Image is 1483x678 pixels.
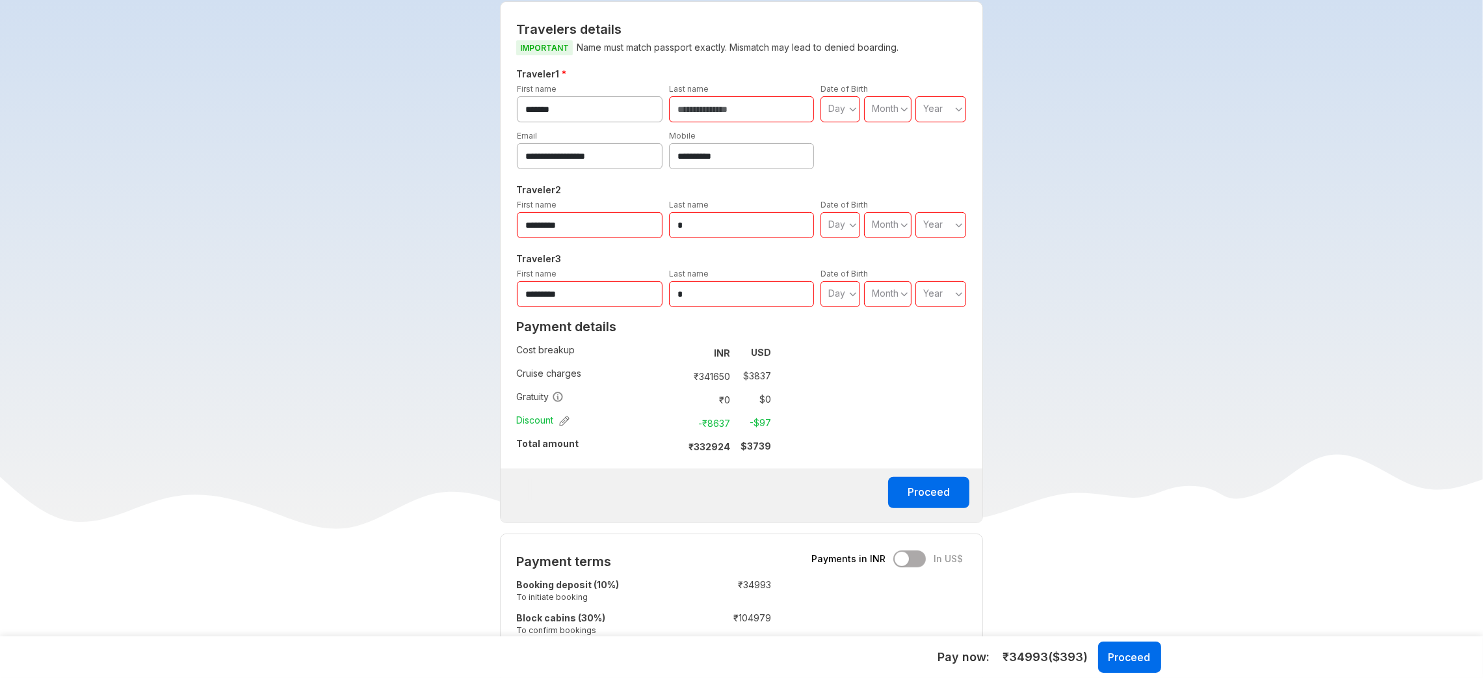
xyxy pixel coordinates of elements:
span: Payments in INR [811,552,886,565]
span: Year [923,288,943,299]
strong: ₹ 332924 [689,441,730,452]
span: Gratuity [516,390,564,403]
td: $ 0 [735,390,771,409]
h5: Pay now: [938,649,990,665]
strong: INR [714,347,730,359]
span: In US$ [934,552,963,565]
label: Last name [669,84,709,94]
h2: Payment details [516,319,771,334]
td: : [675,388,681,411]
svg: angle down [955,219,963,232]
span: Discount [516,414,570,427]
strong: $ 3739 [741,441,771,452]
td: ₹ 0 [681,390,735,409]
button: Proceed [1098,642,1161,673]
span: Day [828,288,845,299]
h5: Traveler 3 [514,251,969,267]
button: Proceed [888,477,969,508]
svg: angle down [900,103,908,116]
strong: Booking deposit (10%) [516,579,619,590]
td: : [675,435,681,458]
span: Month [872,288,899,299]
span: Day [828,219,845,230]
td: ₹ 34993 [694,576,771,609]
strong: Total amount [516,438,579,449]
label: Last name [669,200,709,210]
td: ₹ 341650 [681,367,735,385]
h2: Payment terms [516,554,771,569]
span: Month [872,219,899,230]
label: Mobile [669,131,696,141]
span: IMPORTANT [516,40,573,55]
svg: angle down [900,288,908,301]
td: Cost breakup [516,341,675,364]
h5: Traveler 1 [514,66,969,82]
label: First name [517,269,557,278]
svg: angle down [955,288,963,301]
td: : [687,576,694,609]
label: First name [517,84,557,94]
label: Date of Birth [820,84,868,94]
h2: Travelers details [516,21,967,37]
span: Month [872,103,899,114]
span: Day [828,103,845,114]
td: Cruise charges [516,364,675,388]
svg: angle down [849,103,857,116]
svg: angle down [849,288,857,301]
td: ₹ 104979 [694,609,771,642]
td: : [675,411,681,435]
svg: angle down [900,219,908,232]
td: : [675,364,681,388]
td: : [675,341,681,364]
strong: Block cabins (30%) [516,612,605,623]
td: -$ 97 [735,414,771,432]
strong: USD [751,347,771,358]
label: Last name [669,269,709,278]
svg: angle down [955,103,963,116]
td: -₹ 8637 [681,414,735,432]
p: Name must match passport exactly. Mismatch may lead to denied boarding. [516,40,967,56]
svg: angle down [849,219,857,232]
td: : [687,609,694,642]
label: Email [517,131,537,141]
label: First name [517,200,557,210]
label: Date of Birth [820,200,868,210]
h5: Traveler 2 [514,182,969,198]
span: Year [923,103,943,114]
small: To confirm bookings [516,625,687,636]
label: Date of Birth [820,269,868,278]
span: Year [923,219,943,230]
td: $ 3837 [735,367,771,385]
span: ₹ 34993 ($ 393 ) [1003,649,1088,666]
small: To initiate booking [516,591,687,603]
